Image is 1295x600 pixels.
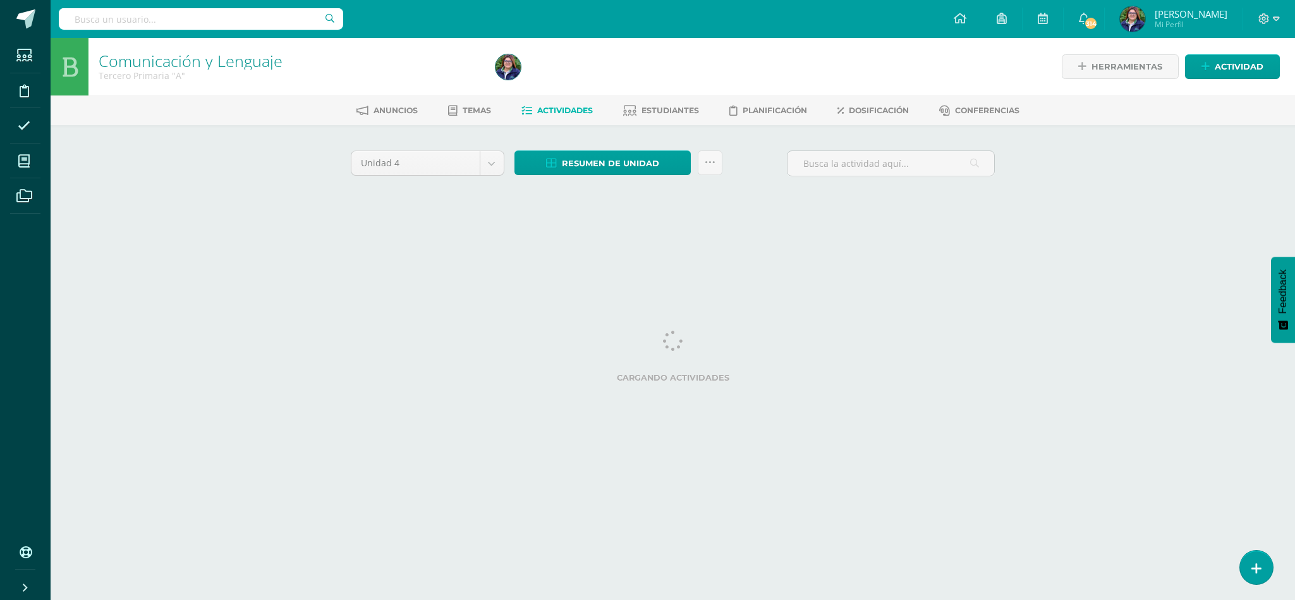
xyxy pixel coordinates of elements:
input: Busca un usuario... [59,8,343,30]
span: [PERSON_NAME] [1155,8,1227,20]
span: Herramientas [1091,55,1162,78]
span: Unidad 4 [361,151,470,175]
span: Resumen de unidad [562,152,659,175]
span: Dosificación [849,106,909,115]
a: Temas [448,101,491,121]
span: Conferencias [955,106,1019,115]
img: cd816e1d9b99ce6ebfda1176cabbab92.png [496,54,521,80]
span: 314 [1084,16,1098,30]
a: Comunicación y Lenguaje [99,50,283,71]
span: Mi Perfil [1155,19,1227,30]
span: Temas [463,106,491,115]
h1: Comunicación y Lenguaje [99,52,480,70]
span: Estudiantes [641,106,699,115]
a: Estudiantes [623,101,699,121]
span: Anuncios [374,106,418,115]
a: Conferencias [939,101,1019,121]
img: cd816e1d9b99ce6ebfda1176cabbab92.png [1120,6,1145,32]
span: Feedback [1277,269,1289,314]
a: Unidad 4 [351,151,504,175]
input: Busca la actividad aquí... [787,151,994,176]
a: Planificación [729,101,807,121]
a: Dosificación [837,101,909,121]
label: Cargando actividades [351,373,995,383]
span: Planificación [743,106,807,115]
a: Actividad [1185,54,1280,79]
a: Herramientas [1062,54,1179,79]
a: Anuncios [356,101,418,121]
a: Resumen de unidad [514,150,691,175]
span: Actividades [537,106,593,115]
a: Actividades [521,101,593,121]
div: Tercero Primaria 'A' [99,70,480,82]
span: Actividad [1215,55,1263,78]
button: Feedback - Mostrar encuesta [1271,257,1295,343]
